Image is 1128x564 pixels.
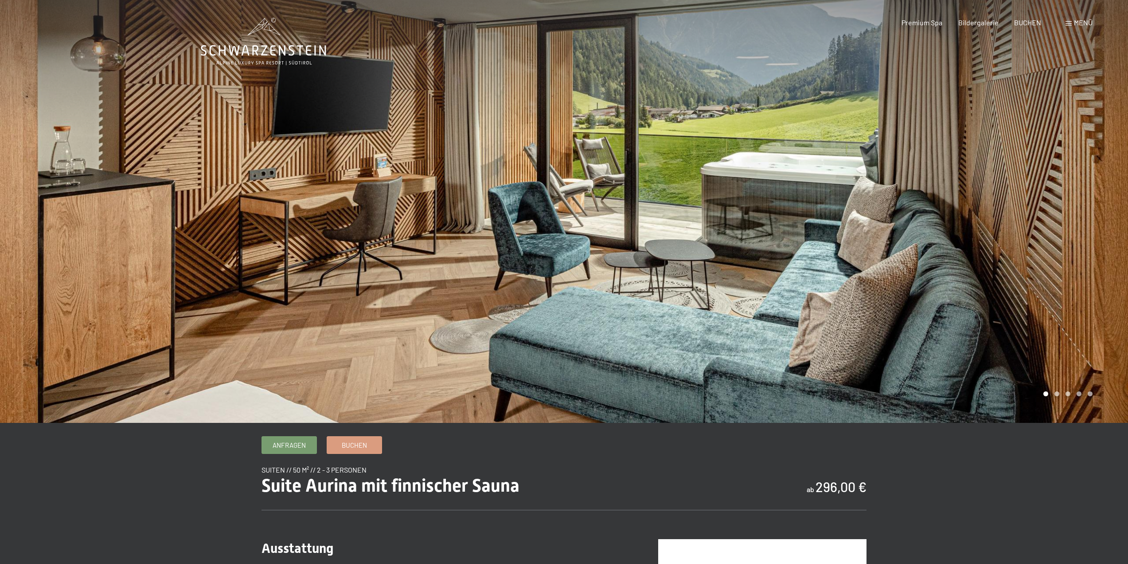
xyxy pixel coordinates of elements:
a: Premium Spa [902,18,942,27]
span: Ausstattung [262,540,333,556]
span: Buchen [342,441,367,450]
span: Anfragen [273,441,306,450]
a: Buchen [327,437,382,454]
span: Menü [1074,18,1093,27]
a: Anfragen [262,437,316,454]
span: Suiten // 50 m² // 2 - 3 Personen [262,465,367,474]
a: Bildergalerie [958,18,999,27]
span: ab [807,485,814,493]
span: Suite Aurina mit finnischer Sauna [262,475,519,496]
a: BUCHEN [1014,18,1041,27]
b: 296,00 € [816,479,866,495]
